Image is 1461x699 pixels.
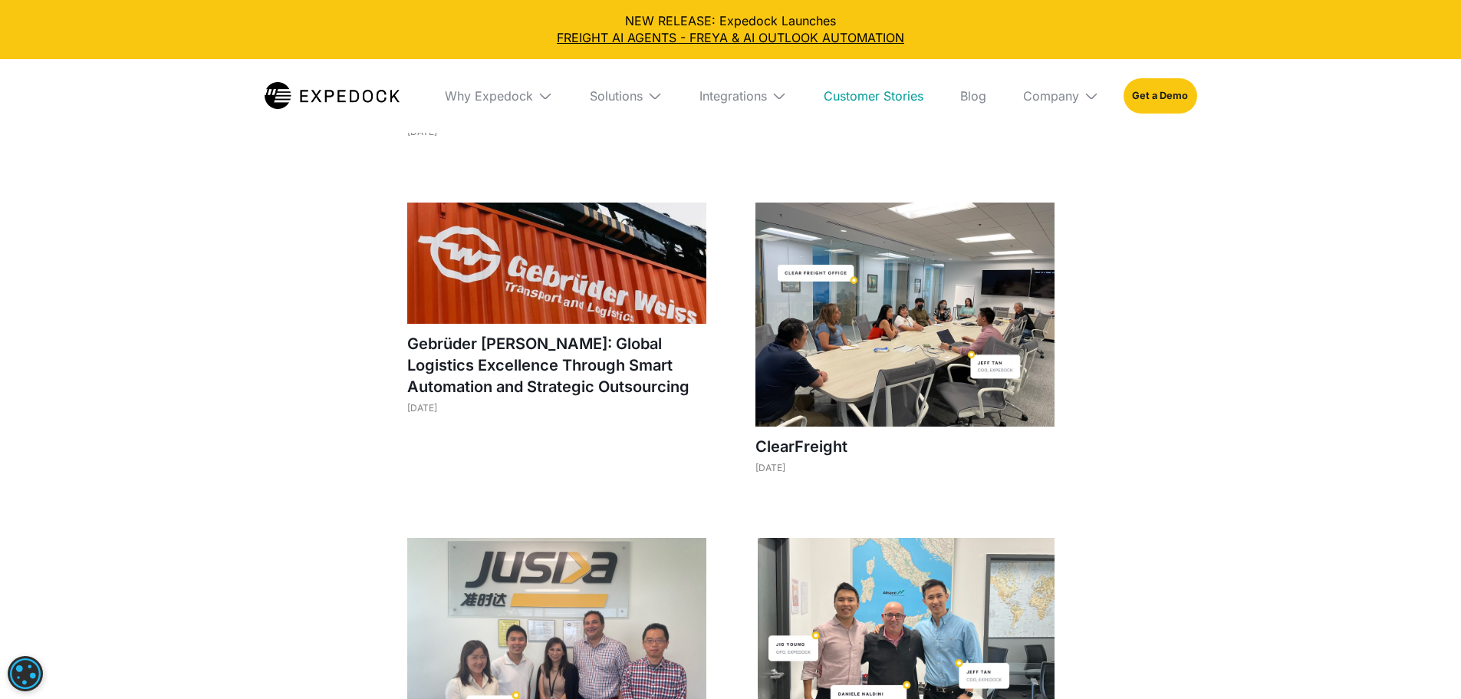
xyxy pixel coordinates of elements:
[755,436,1055,457] h1: ClearFreight
[407,402,706,414] div: [DATE]
[1124,78,1196,114] a: Get a Demo
[407,203,706,429] a: Gebrüder [PERSON_NAME]: Global Logistics Excellence Through Smart Automation and Strategic Outsou...
[12,29,1449,46] a: FREIGHT AI AGENTS - FREYA & AI OUTLOOK AUTOMATION
[445,88,533,104] div: Why Expedock
[948,59,999,133] a: Blog
[1011,59,1111,133] div: Company
[577,59,675,133] div: Solutions
[1384,625,1461,699] iframe: Chat Widget
[407,333,706,397] h1: Gebrüder [PERSON_NAME]: Global Logistics Excellence Through Smart Automation and Strategic Outsou...
[590,88,643,104] div: Solutions
[687,59,799,133] div: Integrations
[699,88,767,104] div: Integrations
[811,59,936,133] a: Customer Stories
[1023,88,1079,104] div: Company
[755,462,1055,473] div: [DATE]
[755,203,1055,489] a: ClearFreight[DATE]
[433,59,565,133] div: Why Expedock
[12,12,1449,47] div: NEW RELEASE: Expedock Launches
